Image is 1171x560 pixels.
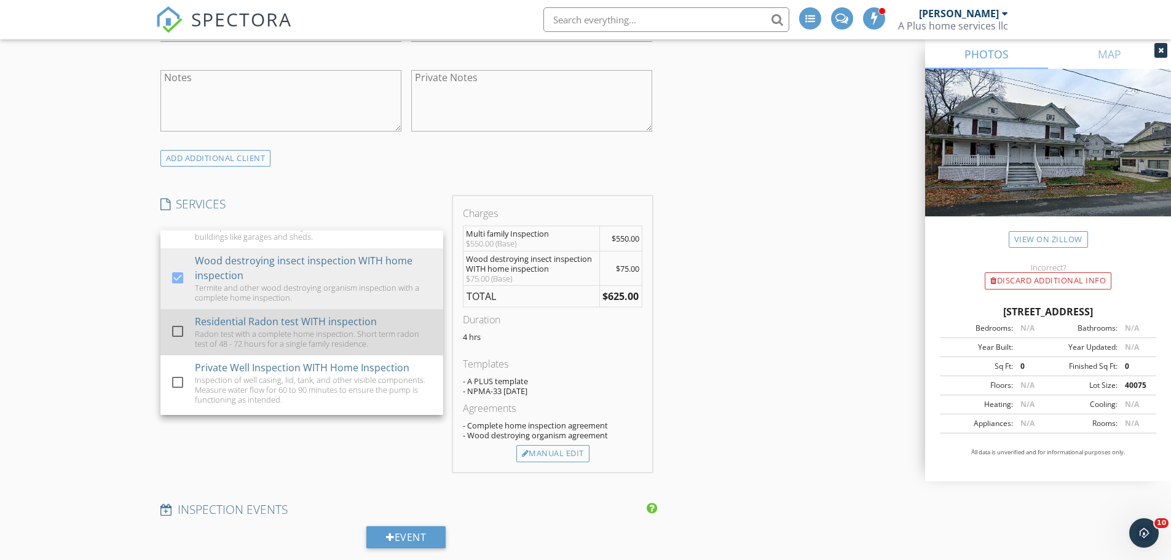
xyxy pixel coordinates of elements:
div: $550.00 (Base) [466,239,597,248]
h4: SERVICES [160,196,443,212]
div: - Wood destroying organism agreement [463,430,642,440]
span: $75.00 [616,263,639,274]
div: 40075 [1118,380,1153,391]
div: Residential Radon test WITH inspection [195,314,377,329]
div: Multi family Inspection [466,229,597,239]
div: A Plus home services llc [898,20,1008,32]
div: Termite and other wood destroying organism inspection with a complete home inspection. [195,283,433,302]
div: ADD ADDITIONAL client [160,150,271,167]
span: N/A [1125,342,1139,352]
div: [STREET_ADDRESS] [940,304,1156,319]
img: The Best Home Inspection Software - Spectora [156,6,183,33]
div: Radon test with a complete home inspection. Short term radon test of 48 - 72 hours for a single f... [195,329,433,349]
span: N/A [1125,323,1139,333]
td: TOTAL [463,286,599,307]
div: Sq Ft: [944,361,1013,372]
div: Event [366,526,446,548]
div: Full inspection of a multi family home. Does not include detached buildings like garages and sheds. [195,222,433,242]
div: Floors: [944,380,1013,391]
span: N/A [1020,399,1035,409]
div: Agreements [463,401,642,416]
div: Incorrect? [925,262,1171,272]
div: - Complete home inspection agreement [463,420,642,430]
div: Bathrooms: [1048,323,1118,334]
strong: $625.00 [602,290,639,303]
div: Cooling: [1048,399,1118,410]
span: SPECTORA [191,6,292,32]
img: streetview [925,69,1171,246]
iframe: Intercom live chat [1129,518,1159,548]
a: PHOTOS [925,39,1048,69]
input: Search everything... [543,7,789,32]
div: Finished Sq Ft: [1048,361,1118,372]
div: Wood destroying insect inspection WITH home inspection [466,254,597,274]
span: $550.00 [612,233,639,244]
a: View on Zillow [1009,231,1088,248]
p: All data is unverified and for informational purposes only. [940,448,1156,457]
span: N/A [1020,323,1035,333]
div: Discard Additional info [985,272,1111,290]
div: Manual Edit [516,445,589,462]
div: - NPMA-33 [DATE] [463,386,642,396]
div: Duration [463,312,642,327]
span: N/A [1020,418,1035,428]
span: 10 [1154,518,1169,528]
div: Private Well Inspection WITH Home Inspection [195,360,409,375]
div: Appliances: [944,418,1013,429]
p: 4 hrs [463,332,642,342]
div: - A PLUS template [463,376,642,386]
div: [PERSON_NAME] [919,7,999,20]
span: N/A [1020,380,1035,390]
span: N/A [1125,418,1139,428]
div: Year Built: [944,342,1013,353]
div: Charges [463,206,642,221]
a: SPECTORA [156,17,292,42]
h4: INSPECTION EVENTS [160,502,653,518]
span: N/A [1125,399,1139,409]
div: Inspection of well casing, lid, tank, and other visible components. Measure water flow for 60 to ... [195,375,433,404]
div: $75.00 (Base) [466,274,597,283]
div: 0 [1013,361,1048,372]
div: Heating: [944,399,1013,410]
div: Year Updated: [1048,342,1118,353]
div: Templates [463,357,642,371]
div: Wood destroying insect inspection WITH home inspection [195,253,433,283]
a: MAP [1048,39,1171,69]
div: Bedrooms: [944,323,1013,334]
div: Lot Size: [1048,380,1118,391]
div: 0 [1118,361,1153,372]
div: Rooms: [1048,418,1118,429]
